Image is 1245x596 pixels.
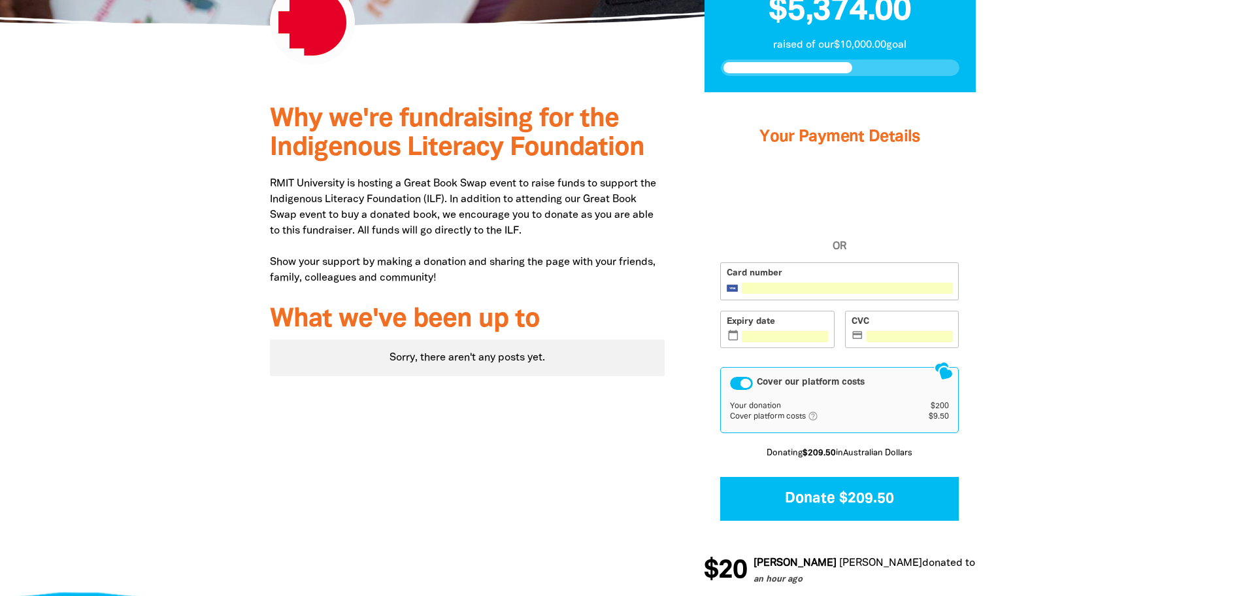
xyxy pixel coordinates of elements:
[270,340,665,376] div: Paginated content
[270,176,665,286] p: RMIT University is hosting a Great Book Swap event to raise funds to support the Indigenous Liter...
[919,559,972,568] span: donated to
[742,283,952,294] iframe: Secure card number input frame
[701,558,744,584] span: $20
[270,340,665,376] div: Sorry, there aren't any posts yet.
[730,377,753,390] button: Cover our platform costs
[836,559,919,568] em: [PERSON_NAME]
[750,574,1139,587] p: an hour ago
[270,306,665,334] h3: What we've been up to
[808,411,829,421] i: help_outlined
[730,411,908,423] td: Cover platform costs
[803,449,836,457] b: $209.50
[852,330,864,342] i: credit_card
[742,331,828,342] iframe: Secure expiration date input frame
[720,174,959,202] iframe: Secure payment button frame
[727,330,740,342] i: calendar_today
[909,411,950,423] td: $9.50
[727,285,739,292] img: Visa
[270,107,644,160] span: Why we're fundraising for the Indigenous Literacy Foundation
[720,111,959,164] h3: Your Payment Details
[721,37,959,53] p: raised of our $10,000.00 goal
[720,477,959,521] button: Donate $209.50
[750,559,833,568] em: [PERSON_NAME]
[720,447,959,461] p: Donating in Australian Dollars
[704,550,975,592] div: Donation stream
[720,209,959,239] iframe: PayPal-paypal
[909,401,950,412] td: $200
[867,331,953,342] iframe: Secure CVC input frame
[972,559,1139,568] a: RMIT University's Great Book Swap
[730,401,908,412] td: Your donation
[720,239,959,254] span: OR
